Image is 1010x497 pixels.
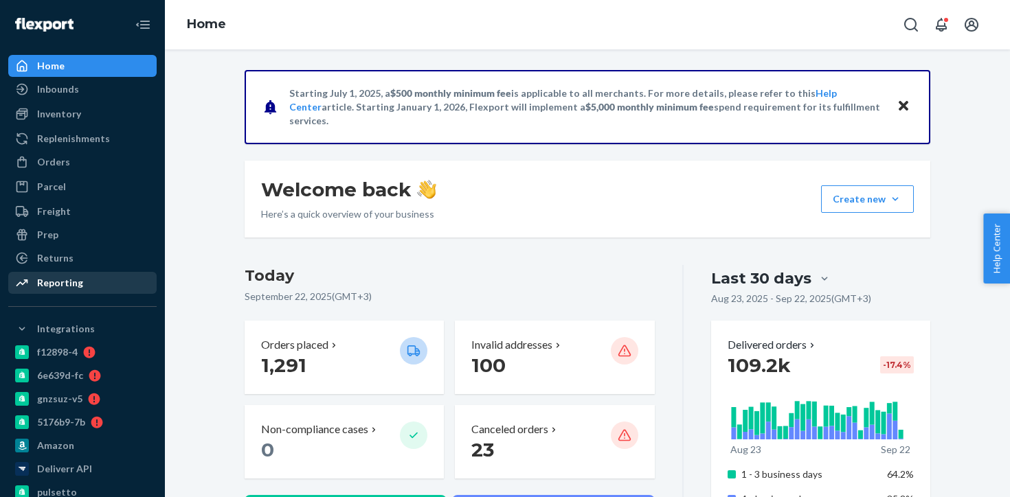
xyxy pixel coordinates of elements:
[455,405,654,478] button: Canceled orders 23
[176,5,237,45] ol: breadcrumbs
[37,251,74,265] div: Returns
[37,439,74,452] div: Amazon
[187,16,226,32] a: Home
[711,268,811,289] div: Last 30 days
[895,97,912,117] button: Close
[471,354,506,377] span: 100
[261,177,436,202] h1: Welcome back
[455,321,654,394] button: Invalid addresses 100
[37,180,66,194] div: Parcel
[8,128,157,150] a: Replenishments
[245,321,444,394] button: Orders placed 1,291
[8,341,157,363] a: f12898-4
[8,151,157,173] a: Orders
[37,82,79,96] div: Inbounds
[37,392,82,406] div: gnzsuz-v5
[897,11,925,38] button: Open Search Box
[728,337,818,353] button: Delivered orders
[928,11,955,38] button: Open notifications
[37,369,83,382] div: 6e639d-fc
[8,176,157,198] a: Parcel
[8,318,157,340] button: Integrations
[37,132,110,146] div: Replenishments
[8,411,157,433] a: 5176b9-7b
[741,467,877,481] p: 1 - 3 business days
[37,205,71,218] div: Freight
[8,365,157,386] a: 6e639d-fc
[37,107,81,121] div: Inventory
[958,11,985,38] button: Open account menu
[261,438,274,461] span: 0
[245,405,444,478] button: Non-compliance cases 0
[261,337,328,353] p: Orders placed
[417,180,436,199] img: hand-wave emoji
[8,103,157,125] a: Inventory
[881,443,910,456] p: Sep 22
[37,345,78,359] div: f12898-4
[8,435,157,456] a: Amazon
[8,200,157,222] a: Freight
[8,224,157,246] a: Prep
[37,462,92,476] div: Deliverr API
[15,18,74,32] img: Flexport logo
[129,11,157,38] button: Close Navigation
[37,415,85,429] div: 5176b9-7b
[261,354,306,377] span: 1,291
[261,207,436,221] p: Here’s a quick overview of your business
[8,458,157,480] a: Deliverr API
[585,101,714,113] span: $5,000 monthly minimum fee
[728,354,791,377] span: 109.2k
[245,265,655,287] h3: Today
[471,421,548,437] p: Canceled orders
[289,86,884,128] p: Starting July 1, 2025, a is applicable to all merchants. For more details, please refer to this a...
[261,421,368,437] p: Non-compliance cases
[8,388,157,410] a: gnzsuz-v5
[471,337,552,353] p: Invalid addresses
[37,228,58,242] div: Prep
[471,438,494,461] span: 23
[37,155,70,169] div: Orders
[821,185,914,213] button: Create new
[37,322,95,336] div: Integrations
[887,468,914,480] span: 64.2%
[8,272,157,294] a: Reporting
[711,292,871,305] p: Aug 23, 2025 - Sep 22, 2025 ( GMT+3 )
[37,59,65,73] div: Home
[245,290,655,303] p: September 22, 2025 ( GMT+3 )
[37,276,83,290] div: Reporting
[8,247,157,269] a: Returns
[8,78,157,100] a: Inbounds
[8,55,157,77] a: Home
[880,356,914,373] div: -17.4 %
[730,443,761,456] p: Aug 23
[983,213,1010,284] button: Help Center
[390,87,511,99] span: $500 monthly minimum fee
